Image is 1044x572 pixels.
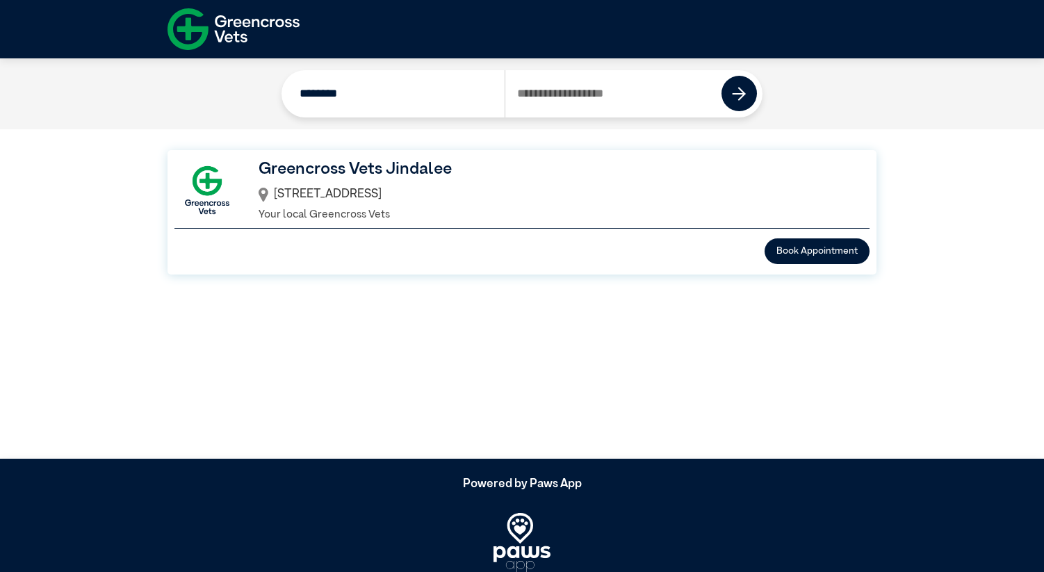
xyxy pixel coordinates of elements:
[494,513,550,572] img: PawsApp
[259,157,851,182] h3: Greencross Vets Jindalee
[287,70,504,117] input: Search by Clinic Name
[168,3,300,55] img: f-logo
[505,70,722,117] input: Search by Postcode
[174,158,240,223] img: GX-Square.png
[259,182,851,207] div: [STREET_ADDRESS]
[259,207,851,223] p: Your local Greencross Vets
[765,238,870,264] button: Book Appointment
[732,87,746,101] img: icon-right
[168,477,876,491] h5: Powered by Paws App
